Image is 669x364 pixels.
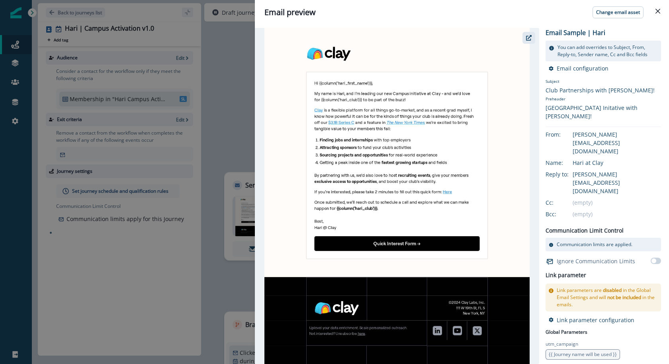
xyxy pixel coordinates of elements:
div: From: [546,130,585,139]
p: Email configuration [557,65,608,72]
div: Cc: [546,198,585,207]
div: Hari at Clay [573,159,661,167]
p: Ignore Communication Limits [557,257,635,265]
p: Link parameter configuration [557,316,634,324]
div: Name: [546,159,585,167]
p: Preheader [546,94,661,104]
span: not be included [607,294,641,301]
div: (empty) [573,198,661,207]
button: Change email asset [593,6,644,18]
p: Subject [546,78,661,86]
h2: Link parameter [546,270,586,280]
img: email asset unavailable [264,28,529,364]
p: Communication limits are applied. [557,241,632,248]
div: Email preview [264,6,659,18]
button: Email configuration [549,65,608,72]
div: Reply to: [546,170,585,178]
button: Close [651,5,664,18]
p: Change email asset [596,10,640,15]
span: disabled [603,287,622,294]
p: Email Sample | Hari [546,28,605,37]
div: [PERSON_NAME][EMAIL_ADDRESS][DOMAIN_NAME] [573,130,661,155]
p: utm_campaign [546,341,578,348]
div: (empty) [573,210,661,218]
span: {{ Journey name will be used }} [549,351,617,358]
p: Global Parameters [546,327,587,336]
div: [GEOGRAPHIC_DATA] Initative with [PERSON_NAME]! [546,104,661,120]
div: Club Partnerships with [PERSON_NAME]! [546,86,661,94]
div: Bcc: [546,210,585,218]
p: You can add overrides to Subject, From, Reply-to, Sender name, Cc and Bcc fields [557,44,658,58]
p: Link parameters are in the Global Email Settings and will in the emails. [557,287,658,308]
div: [PERSON_NAME][EMAIL_ADDRESS][DOMAIN_NAME] [573,170,661,195]
button: Link parameter configuration [549,316,634,324]
p: Communication Limit Control [546,226,624,235]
